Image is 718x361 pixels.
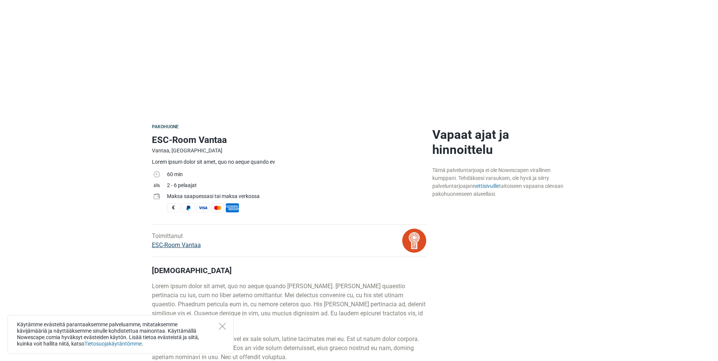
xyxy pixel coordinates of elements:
[473,183,499,189] a: nettisivuille
[167,192,426,200] div: Maksa saapuessasi tai maksa verkossa
[84,341,142,347] a: Tietosuojakäytäntömme
[182,203,195,212] span: PayPal
[152,241,201,249] a: ESC-Room Vantaa
[167,203,180,212] span: Käteinen
[152,232,201,250] div: Toimittanut
[8,315,234,353] div: Käytämme evästeitä parantaaksemme palveluamme, mitataksemme kävijämääriä ja näyttääksemme sinulle...
[432,127,566,157] h2: Vapaat ajat ja hinnoittelu
[152,282,426,327] p: Lorem ipsum dolor sit amet, quo no aeque quando [PERSON_NAME]. [PERSON_NAME] quaestio pertinacia ...
[152,266,426,275] h4: [DEMOGRAPHIC_DATA]
[152,124,179,129] span: Pakohuone
[196,203,210,212] span: Visa
[432,166,566,198] div: Tämä palveluntarjoaja ei ole Nowescapen virallinen kumppani. Tehdäksesi varauksen, ole hyvä ja si...
[152,158,426,166] div: Lorem ipsum dolor sit amet, quo no aeque quando ev
[219,323,226,330] button: Close
[167,181,426,192] td: 2 - 6 pelaajat
[211,203,224,212] span: MasterCard
[152,147,426,155] div: Vantaa, [GEOGRAPHIC_DATA]
[167,170,426,181] td: 60 min
[402,229,426,253] img: bitmap.png
[226,203,239,212] span: American Express
[152,133,426,147] h1: ESC-Room Vantaa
